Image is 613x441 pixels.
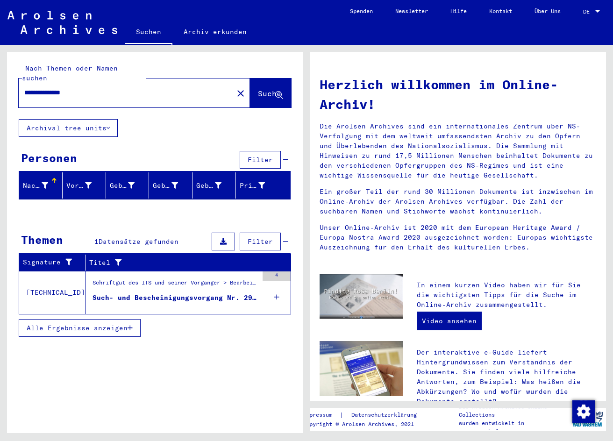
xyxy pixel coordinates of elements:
[19,172,63,199] mat-header-cell: Nachname
[320,341,403,397] img: eguide.jpg
[231,84,250,102] button: Clear
[258,89,281,98] span: Suche
[320,274,403,319] img: video.jpg
[236,172,290,199] mat-header-cell: Prisoner #
[248,156,273,164] span: Filter
[89,255,279,270] div: Titel
[23,257,73,267] div: Signature
[153,181,178,191] div: Geburt‏
[344,410,428,420] a: Datenschutzerklärung
[303,410,340,420] a: Impressum
[240,233,281,250] button: Filter
[263,271,291,281] div: 4
[459,419,569,436] p: wurden entwickelt in Partnerschaft mit
[248,237,273,246] span: Filter
[110,178,149,193] div: Geburtsname
[172,21,258,43] a: Archiv erkunden
[27,324,128,332] span: Alle Ergebnisse anzeigen
[320,223,597,252] p: Unser Online-Archiv ist 2020 mit dem European Heritage Award / Europa Nostra Award 2020 ausgezeic...
[240,178,279,193] div: Prisoner #
[21,231,63,248] div: Themen
[192,172,236,199] mat-header-cell: Geburtsdatum
[583,8,593,15] span: DE
[417,280,597,310] p: In einem kurzen Video haben wir für Sie die wichtigsten Tipps für die Suche im Online-Archiv zusa...
[149,172,192,199] mat-header-cell: Geburt‏
[320,187,597,216] p: Ein großer Teil der rund 30 Millionen Dokumente ist inzwischen im Online-Archiv der Arolsen Archi...
[572,400,595,423] img: Zustimmung ändern
[7,11,117,34] img: Arolsen_neg.svg
[240,151,281,169] button: Filter
[250,78,291,107] button: Suche
[19,319,141,337] button: Alle Ergebnisse anzeigen
[110,181,135,191] div: Geburtsname
[23,178,62,193] div: Nachname
[22,64,118,82] mat-label: Nach Themen oder Namen suchen
[572,400,594,422] div: Zustimmung ändern
[303,420,428,428] p: Copyright © Arolsen Archives, 2021
[417,312,482,330] a: Video ansehen
[106,172,150,199] mat-header-cell: Geburtsname
[94,237,99,246] span: 1
[196,181,221,191] div: Geburtsdatum
[99,237,178,246] span: Datensätze gefunden
[93,293,258,303] div: Such- und Bescheinigungsvorgang Nr. 299.218 für [PERSON_NAME] geboren [DEMOGRAPHIC_DATA]
[235,88,246,99] mat-icon: close
[21,149,77,166] div: Personen
[23,255,85,270] div: Signature
[570,407,605,431] img: yv_logo.png
[303,410,428,420] div: |
[23,181,48,191] div: Nachname
[19,271,86,314] td: [TECHNICAL_ID]
[66,178,106,193] div: Vorname
[320,121,597,180] p: Die Arolsen Archives sind ein internationales Zentrum über NS-Verfolgung mit dem weltweit umfasse...
[196,178,235,193] div: Geburtsdatum
[125,21,172,45] a: Suchen
[89,258,268,268] div: Titel
[63,172,106,199] mat-header-cell: Vorname
[66,181,92,191] div: Vorname
[240,181,265,191] div: Prisoner #
[417,348,597,406] p: Der interaktive e-Guide liefert Hintergrundwissen zum Verständnis der Dokumente. Sie finden viele...
[153,178,192,193] div: Geburt‏
[320,75,597,114] h1: Herzlich willkommen im Online-Archiv!
[459,402,569,419] p: Die Arolsen Archives Online-Collections
[19,119,118,137] button: Archival tree units
[93,278,258,292] div: Schriftgut des ITS und seiner Vorgänger > Bearbeitung von Anfragen > Fallbezogene [MEDICAL_DATA] ...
